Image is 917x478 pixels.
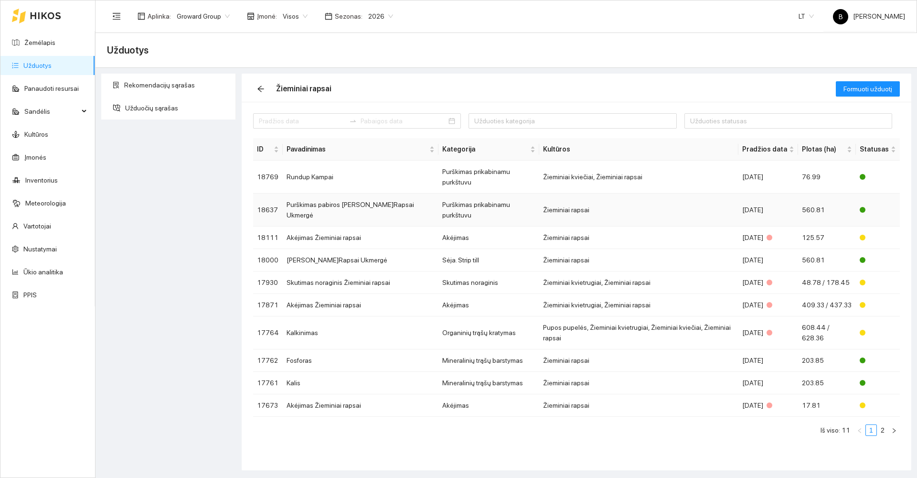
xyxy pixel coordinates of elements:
[23,245,57,253] a: Nustatymai
[253,249,283,272] td: 18000
[335,11,363,22] span: Sezonas :
[253,394,283,417] td: 17673
[25,176,58,184] a: Inventorius
[833,12,905,20] span: [PERSON_NAME]
[276,83,331,95] div: Žieminiai rapsai
[253,372,283,394] td: 17761
[138,12,145,20] span: layout
[283,161,438,194] td: Rundup Kampai
[539,316,738,349] td: Pupos pupelės, Žieminiai kvietrugiai, Žieminiai kviečiai, Žieminiai rapsai
[438,349,539,372] td: Mineralinių trąšų barstymas
[283,9,308,23] span: Visos
[253,294,283,316] td: 17871
[283,194,438,227] td: Purškimas pabiros [PERSON_NAME]Rapsai Ukmergė
[539,161,738,194] td: Žieminiai kviečiai, Žieminiai rapsai
[877,425,888,435] a: 2
[888,424,900,436] button: right
[24,130,48,138] a: Kultūros
[742,172,794,182] div: [DATE]
[539,194,738,227] td: Žieminiai rapsai
[798,194,856,227] td: 560.81
[124,76,228,95] span: Rekomendacijų sąrašas
[866,425,876,435] a: 1
[257,11,277,22] span: Įmonė :
[742,327,794,338] div: [DATE]
[107,7,126,26] button: menu-fold
[287,144,427,154] span: Pavadinimas
[843,84,892,94] span: Formuoti užduotį
[798,161,856,194] td: 76.99
[539,249,738,272] td: Žieminiai rapsai
[253,316,283,349] td: 17764
[865,424,877,436] li: 1
[438,294,539,316] td: Akėjimas
[539,138,738,161] th: Kultūros
[799,9,814,23] span: LT
[891,428,897,434] span: right
[283,349,438,372] td: Fosforas
[438,194,539,227] td: Purškimas prikabinamu purkštuvu
[177,9,230,23] span: Groward Group
[742,300,794,310] div: [DATE]
[283,227,438,249] td: Akėjimas Žieminiai rapsai
[23,62,52,69] a: Užduotys
[438,138,539,161] th: this column's title is Kategorija,this column is sortable
[738,138,798,161] th: this column's title is Pradžios data,this column is sortable
[860,144,889,154] span: Statusas
[253,81,268,97] button: arrow-left
[539,349,738,372] td: Žieminiai rapsai
[253,227,283,249] td: 18111
[349,117,357,125] span: swap-right
[854,424,865,436] li: Atgal
[283,316,438,349] td: Kalkinimas
[257,144,272,154] span: ID
[836,81,900,97] button: Formuoti užduotį
[539,272,738,294] td: Žieminiai kvietrugiai, Žieminiai rapsai
[23,268,63,276] a: Ūkio analitika
[888,424,900,436] li: Pirmyn
[438,372,539,394] td: Mineralinių trąšų barstymas
[125,98,228,118] span: Užduočių sąrašas
[361,116,447,126] input: Pabaigos data
[325,12,332,20] span: calendar
[23,222,51,230] a: Vartotojai
[253,138,283,161] th: this column's title is ID,this column is sortable
[857,428,863,434] span: left
[438,394,539,417] td: Akėjimas
[742,378,794,388] div: [DATE]
[839,9,843,24] span: B
[802,144,845,154] span: Plotas (ha)
[23,291,37,299] a: PPIS
[742,355,794,366] div: [DATE]
[798,349,856,372] td: 203.85
[821,424,850,436] li: Iš viso: 11
[283,372,438,394] td: Kalis
[253,349,283,372] td: 17762
[253,272,283,294] td: 17930
[877,424,888,436] li: 2
[438,316,539,349] td: Organinių trąšų kratymas
[856,138,900,161] th: this column's title is Statusas,this column is sortable
[24,153,46,161] a: Įmonės
[112,12,121,21] span: menu-fold
[539,294,738,316] td: Žieminiai kvietrugiai, Žieminiai rapsai
[283,394,438,417] td: Akėjimas Žieminiai rapsai
[283,272,438,294] td: Skutimas noraginis Žieminiai rapsai
[798,394,856,417] td: 17.81
[539,227,738,249] td: Žieminiai rapsai
[798,138,856,161] th: this column's title is Plotas (ha),this column is sortable
[253,161,283,194] td: 18769
[742,144,787,154] span: Pradžios data
[798,249,856,272] td: 560.81
[742,277,794,288] div: [DATE]
[24,102,79,121] span: Sandėlis
[742,400,794,411] div: [DATE]
[368,9,393,23] span: 2026
[854,424,865,436] button: left
[283,294,438,316] td: Akėjimas Žieminiai rapsai
[539,372,738,394] td: Žieminiai rapsai
[113,82,119,88] span: solution
[742,205,794,215] div: [DATE]
[148,11,171,22] span: Aplinka :
[802,324,830,342] span: 608.44 / 628.36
